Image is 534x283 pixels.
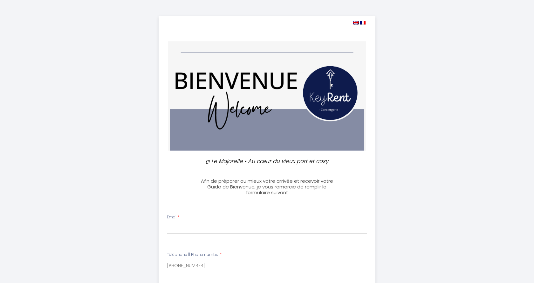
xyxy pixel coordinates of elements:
[199,157,335,166] p: ღ Le Majorelle • Au cœur du vieux port et cosy
[167,214,179,220] label: Email
[360,21,366,25] img: fr.png
[167,252,222,258] label: Téléphone || Phone number
[353,21,359,25] img: en.png
[196,178,338,195] h3: Afin de préparer au mieux votre arrivée et recevoir votre Guide de Bienvenue, je vous remercie de...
